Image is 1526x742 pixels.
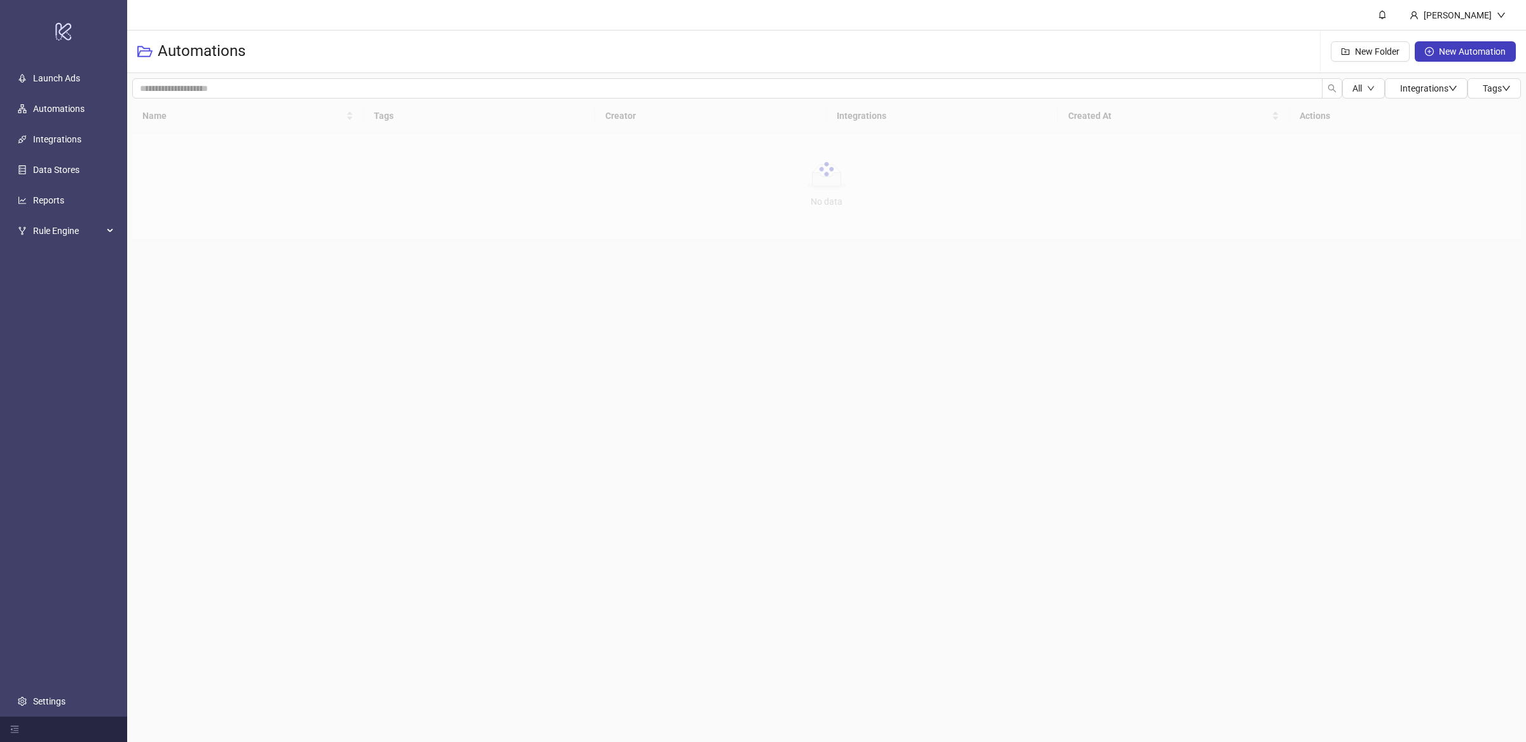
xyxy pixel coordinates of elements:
div: [PERSON_NAME] [1419,8,1497,22]
a: Integrations [33,134,81,144]
span: folder-open [137,44,153,59]
span: plus-circle [1425,47,1434,56]
a: Settings [33,696,65,706]
span: fork [18,226,27,235]
span: down [1367,85,1375,92]
a: Launch Ads [33,73,80,83]
span: Rule Engine [33,218,103,244]
span: Tags [1483,83,1511,93]
span: menu-fold [10,725,19,734]
span: folder-add [1341,47,1350,56]
button: Tagsdown [1468,78,1521,99]
span: New Folder [1355,46,1399,57]
h3: Automations [158,41,245,62]
span: down [1502,84,1511,93]
span: New Automation [1439,46,1506,57]
span: Integrations [1400,83,1457,93]
span: down [1448,84,1457,93]
button: New Automation [1415,41,1516,62]
button: Alldown [1342,78,1385,99]
a: Data Stores [33,165,79,175]
a: Automations [33,104,85,114]
button: New Folder [1331,41,1410,62]
span: down [1497,11,1506,20]
a: Reports [33,195,64,205]
span: search [1328,84,1337,93]
span: user [1410,11,1419,20]
span: All [1352,83,1362,93]
span: bell [1378,10,1387,19]
button: Integrationsdown [1385,78,1468,99]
